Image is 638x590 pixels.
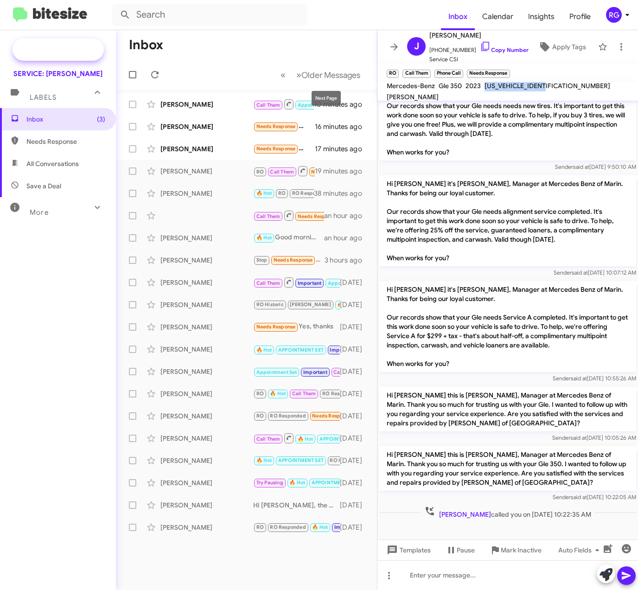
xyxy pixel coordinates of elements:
[325,256,370,265] div: 3 hours ago
[253,388,340,399] div: Of course! Take your time, and feel free to reach out if you have any questions or need assistanc...
[441,3,475,30] a: Inbox
[253,500,340,510] div: Hi [PERSON_NAME], the battery we recommended at your last visit was $746.52. With our 25% discoun...
[253,366,340,377] div: Thank you, [PERSON_NAME]! I'll be in touch next week to discuss tires, windshield, etc. Have a go...
[256,457,272,463] span: 🔥 Hot
[270,169,294,175] span: Call Them
[298,213,337,219] span: Needs Response
[330,457,357,463] span: RO Historic
[256,480,283,486] span: Try Pausing
[253,143,315,154] div: Yes thanks
[439,82,462,90] span: Gle 350
[340,523,370,532] div: [DATE]
[562,3,598,30] a: Profile
[13,69,102,78] div: SERVICE: [PERSON_NAME]
[439,510,491,519] span: [PERSON_NAME]
[256,369,297,375] span: Appointment Set
[253,477,340,488] div: That car was already turned in
[572,269,588,276] span: said at
[275,65,366,84] nav: Page navigation example
[324,211,370,220] div: an hour ago
[438,542,482,558] button: Pause
[530,38,593,55] button: Apply Tags
[253,188,314,199] div: I can't deal w/ this til late Oct. What is total price please?
[278,347,324,353] span: APPOINTMENT SET
[340,367,370,376] div: [DATE]
[112,4,307,26] input: Search
[312,524,328,530] span: 🔥 Hot
[558,542,603,558] span: Auto Fields
[256,301,284,308] span: RO Historic
[552,434,636,441] span: Sender [DATE] 10:05:26 AM
[253,455,340,466] div: Can you confirm my appointment at 9 [DATE]? I just got a message saying I missed the appointment ...
[278,190,286,196] span: RO
[553,375,636,382] span: Sender [DATE] 10:55:26 AM
[340,300,370,309] div: [DATE]
[467,70,510,78] small: Needs Response
[289,480,305,486] span: 🔥 Hot
[292,391,316,397] span: Call Them
[340,322,370,332] div: [DATE]
[160,345,253,354] div: [PERSON_NAME]
[387,70,399,78] small: RO
[278,457,324,463] span: APPOINTMENT SET
[274,257,313,263] span: Needs Response
[270,391,286,397] span: 🔥 Hot
[475,3,521,30] span: Calendar
[340,389,370,398] div: [DATE]
[26,115,105,124] span: Inbox
[301,70,360,80] span: Older Messages
[322,391,358,397] span: RO Responded
[160,233,253,243] div: [PERSON_NAME]
[160,500,253,510] div: [PERSON_NAME]
[521,3,562,30] a: Insights
[256,190,272,196] span: 🔥 Hot
[160,189,253,198] div: [PERSON_NAME]
[466,82,481,90] span: 2023
[291,65,366,84] button: Next
[253,343,340,355] div: We have these tires in stock, what day and time would you like to come in ?
[26,181,61,191] span: Save a Deal
[340,345,370,354] div: [DATE]
[253,210,324,221] div: Inbound Call
[13,38,104,61] a: Special Campaign
[402,70,430,78] small: Call Them
[377,542,438,558] button: Templates
[160,411,253,421] div: [PERSON_NAME]
[275,65,291,84] button: Previous
[256,169,264,175] span: RO
[298,102,338,108] span: Appointment Set
[160,523,253,532] div: [PERSON_NAME]
[303,369,327,375] span: Important
[330,347,354,353] span: Important
[554,269,636,276] span: Sender [DATE] 10:07:12 AM
[340,411,370,421] div: [DATE]
[340,478,370,487] div: [DATE]
[253,522,340,532] div: Ok. Thx U
[40,45,96,54] span: Special Campaign
[160,100,253,109] div: [PERSON_NAME]
[429,55,529,64] span: Service CSI
[256,235,272,241] span: 🔥 Hot
[290,301,331,308] span: [PERSON_NAME]
[256,213,281,219] span: Call Them
[333,369,357,375] span: Call Them
[256,324,296,330] span: Needs Response
[256,436,281,442] span: Call Them
[551,542,610,558] button: Auto Fields
[253,410,340,421] div: Yes
[256,413,264,419] span: RO
[256,524,264,530] span: RO
[253,276,340,288] div: Hi [PERSON_NAME], I see the new e53 wagons are buildable on the website. How long would it take t...
[30,93,57,102] span: Labels
[319,436,365,442] span: APPOINTMENT SET
[485,82,610,90] span: [US_VEHICLE_IDENTIFICATION_NUMBER]
[281,69,286,81] span: «
[552,38,586,55] span: Apply Tags
[160,256,253,265] div: [PERSON_NAME]
[97,115,105,124] span: (3)
[160,478,253,487] div: [PERSON_NAME]
[30,208,49,217] span: More
[253,255,325,265] div: Hi [PERSON_NAME]...they said I could be picked up from the airport [DATE]? My flight comes in at ...
[315,167,370,176] div: 19 minutes ago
